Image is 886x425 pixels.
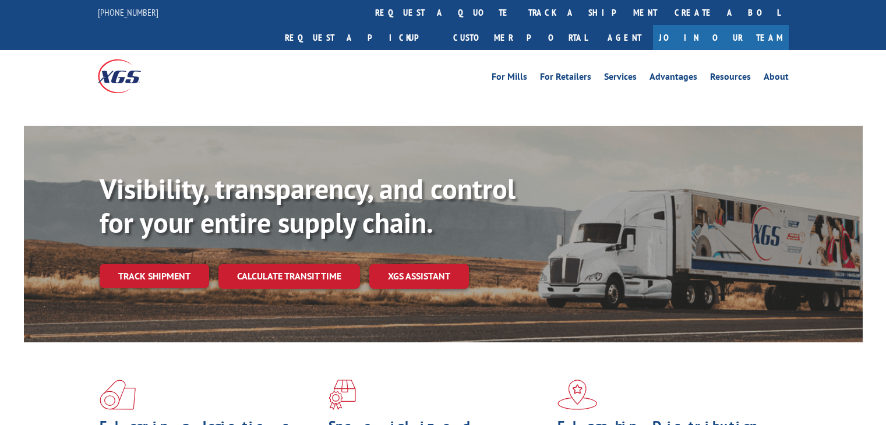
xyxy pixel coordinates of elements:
[100,264,209,288] a: Track shipment
[329,380,356,410] img: xgs-icon-focused-on-flooring-red
[276,25,444,50] a: Request a pickup
[100,380,136,410] img: xgs-icon-total-supply-chain-intelligence-red
[653,25,789,50] a: Join Our Team
[650,72,697,85] a: Advantages
[710,72,751,85] a: Resources
[557,380,598,410] img: xgs-icon-flagship-distribution-model-red
[596,25,653,50] a: Agent
[540,72,591,85] a: For Retailers
[100,171,516,240] b: Visibility, transparency, and control for your entire supply chain.
[98,6,158,18] a: [PHONE_NUMBER]
[369,264,469,289] a: XGS ASSISTANT
[604,72,637,85] a: Services
[492,72,527,85] a: For Mills
[218,264,360,289] a: Calculate transit time
[444,25,596,50] a: Customer Portal
[764,72,789,85] a: About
